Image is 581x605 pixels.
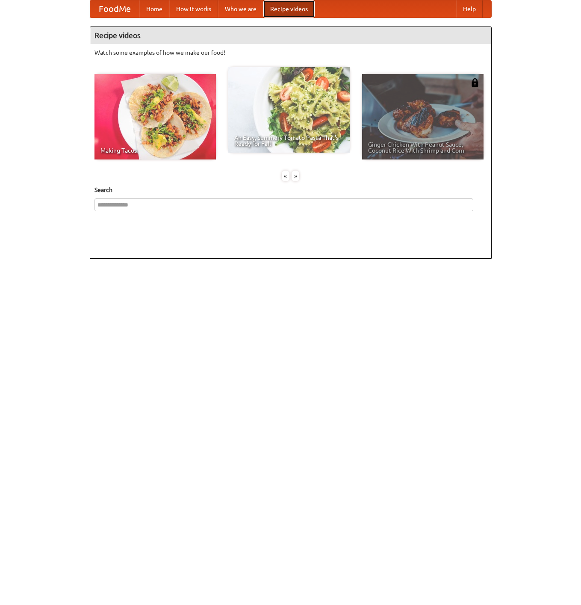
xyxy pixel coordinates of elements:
a: How it works [169,0,218,18]
h5: Search [94,186,487,194]
a: FoodMe [90,0,139,18]
div: « [282,171,289,181]
a: Help [456,0,483,18]
p: Watch some examples of how we make our food! [94,48,487,57]
a: An Easy, Summery Tomato Pasta That's Ready for Fall [228,67,350,153]
a: Home [139,0,169,18]
img: 483408.png [471,78,479,87]
a: Who we are [218,0,263,18]
span: Making Tacos [100,148,210,153]
a: Recipe videos [263,0,315,18]
a: Making Tacos [94,74,216,159]
span: An Easy, Summery Tomato Pasta That's Ready for Fall [234,135,344,147]
h4: Recipe videos [90,27,491,44]
div: » [292,171,299,181]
